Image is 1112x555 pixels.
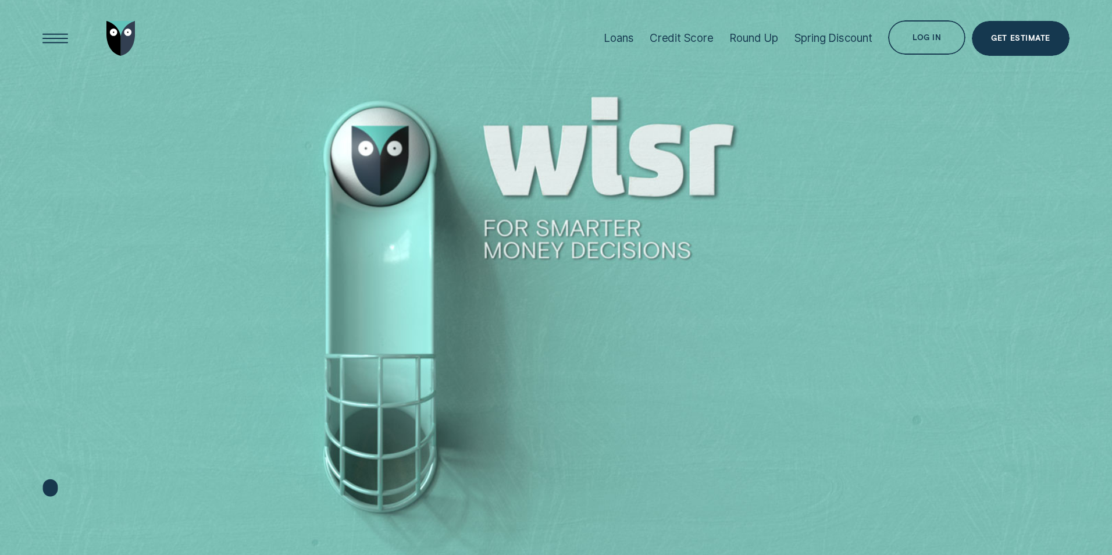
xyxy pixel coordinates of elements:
div: Credit Score [650,31,714,45]
img: Wisr [106,21,136,56]
div: Spring Discount [794,31,872,45]
div: Loans [604,31,633,45]
button: Open Menu [38,21,73,56]
button: Log in [888,20,965,55]
div: Round Up [729,31,778,45]
a: Get Estimate [972,21,1070,56]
